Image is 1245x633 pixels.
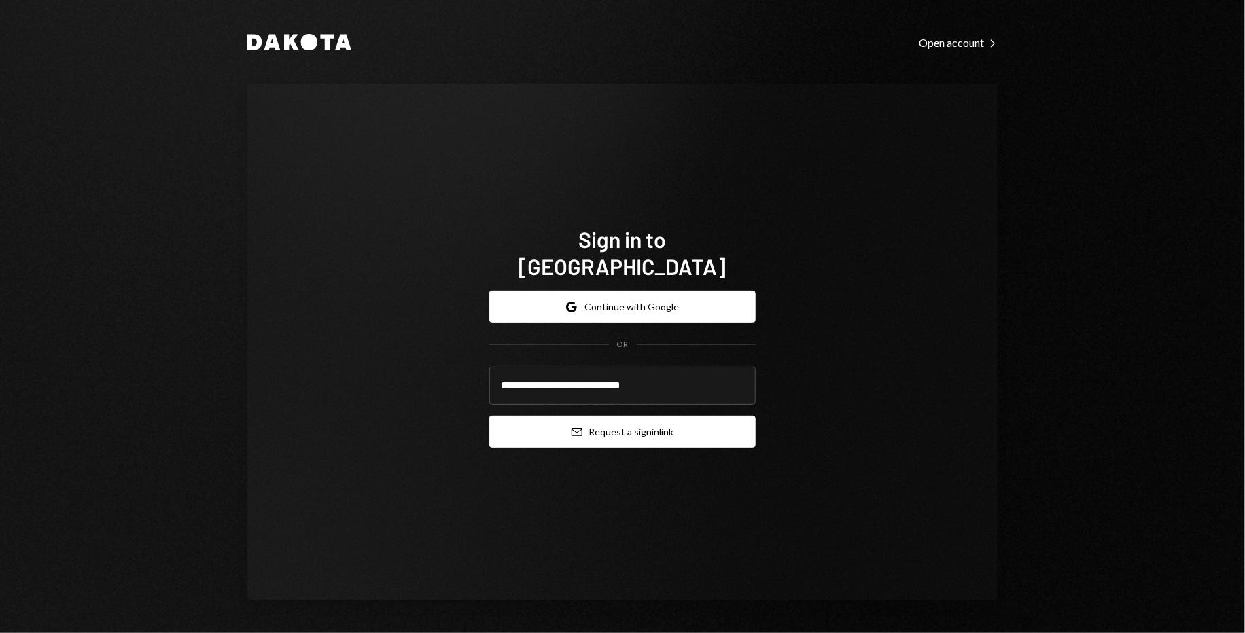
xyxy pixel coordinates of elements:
[489,416,756,448] button: Request a signinlink
[617,339,629,350] div: OR
[489,225,756,280] h1: Sign in to [GEOGRAPHIC_DATA]
[489,291,756,323] button: Continue with Google
[919,35,998,50] a: Open account
[919,36,998,50] div: Open account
